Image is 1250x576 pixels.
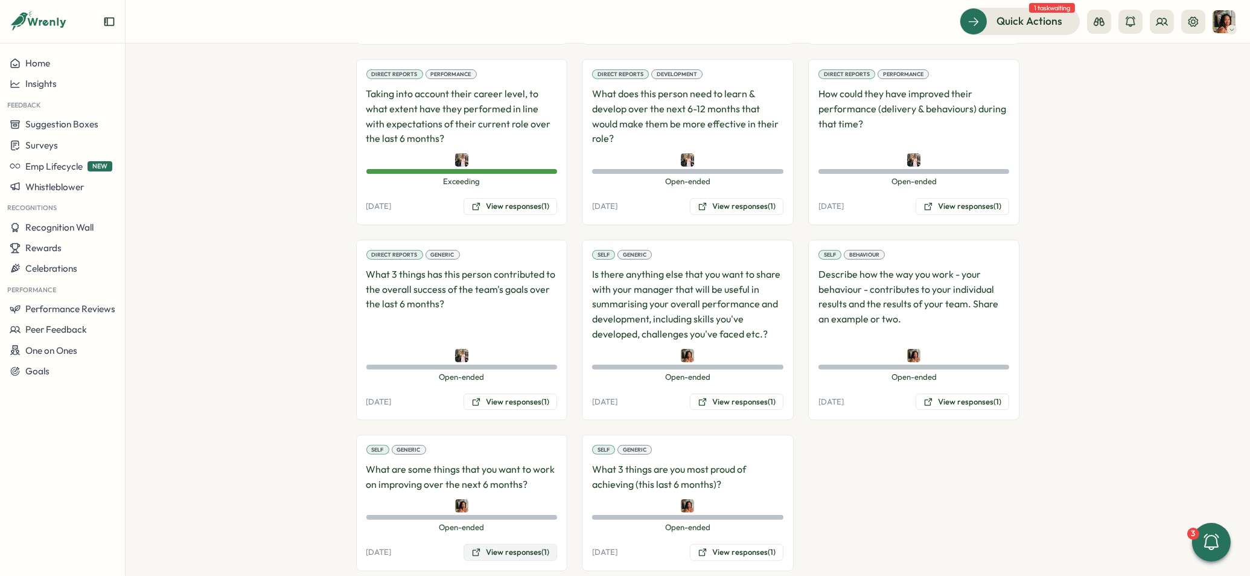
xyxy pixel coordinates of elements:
span: NEW [88,161,112,171]
span: Celebrations [25,263,77,274]
span: Open-ended [592,372,783,383]
p: [DATE] [366,201,392,212]
span: Open-ended [592,522,783,533]
div: Direct Reports [366,250,423,260]
span: Goals [25,365,49,377]
div: Generic [426,250,460,260]
div: Self [818,250,841,260]
img: Hannah Saunders [907,153,920,167]
span: Insights [25,78,57,89]
span: One on Ones [25,345,77,356]
img: Viveca Riley [1213,10,1236,33]
p: What 3 things are you most proud of achieving (this last 6 months)? [592,462,783,492]
img: Hannah Saunders [455,349,468,362]
div: Direct Reports [592,69,649,79]
span: Home [25,57,50,69]
div: Self [592,445,615,455]
img: Hannah Saunders [681,153,694,167]
img: Viveca Riley [681,349,694,362]
div: Behaviour [844,250,885,260]
button: View responses(1) [464,198,557,215]
p: [DATE] [592,547,617,558]
img: Viveca Riley [907,349,920,362]
button: View responses(1) [464,544,557,561]
p: [DATE] [818,201,844,212]
div: Generic [617,250,652,260]
span: Open-ended [366,372,558,383]
div: Self [366,445,389,455]
span: Emp Lifecycle [25,161,83,172]
div: 3 [1187,528,1199,540]
span: Surveys [25,139,58,151]
span: Open-ended [366,522,558,533]
span: Open-ended [818,176,1010,187]
div: Direct Reports [366,69,423,79]
div: Performance [426,69,477,79]
button: Quick Actions [960,8,1080,34]
button: View responses(1) [916,198,1009,215]
p: How could they have improved their performance (delivery & behaviours) during that time? [818,86,1010,146]
button: Expand sidebar [103,16,115,28]
p: [DATE] [592,397,617,408]
div: Performance [878,69,929,79]
div: Generic [392,445,426,455]
span: Exceeding [366,176,558,187]
span: Recognition Wall [25,222,94,233]
span: Whistleblower [25,181,84,193]
p: Describe how the way you work - your behaviour - contributes to your individual results and the r... [818,267,1010,342]
span: Open-ended [592,176,783,187]
span: Peer Feedback [25,324,87,335]
span: Open-ended [818,372,1010,383]
img: Viveca Riley [681,499,694,513]
div: Development [651,69,703,79]
span: Quick Actions [996,13,1062,29]
p: [DATE] [818,397,844,408]
button: View responses(1) [690,394,783,411]
span: 1 task waiting [1029,3,1075,13]
span: Rewards [25,242,62,254]
div: Direct Reports [818,69,875,79]
p: What 3 things has this person contributed to the overall success of the team's goals over the las... [366,267,558,342]
span: Performance Reviews [25,303,115,315]
p: Taking into account their career level, to what extent have they performed in line with expectati... [366,86,558,146]
button: View responses(1) [690,544,783,561]
p: What are some things that you want to work on improving over the next 6 months? [366,462,558,492]
span: Suggestion Boxes [25,118,98,130]
div: Self [592,250,615,260]
img: Hannah Saunders [455,153,468,167]
button: View responses(1) [916,394,1009,411]
p: What does this person need to learn & develop over the next 6-12 months that would make them be m... [592,86,783,146]
div: Generic [617,445,652,455]
p: [DATE] [366,397,392,408]
p: [DATE] [366,547,392,558]
p: [DATE] [592,201,617,212]
p: Is there anything else that you want to share with your manager that will be useful in summarisin... [592,267,783,342]
button: View responses(1) [690,198,783,215]
img: Viveca Riley [455,499,468,513]
button: View responses(1) [464,394,557,411]
button: 3 [1192,523,1231,562]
